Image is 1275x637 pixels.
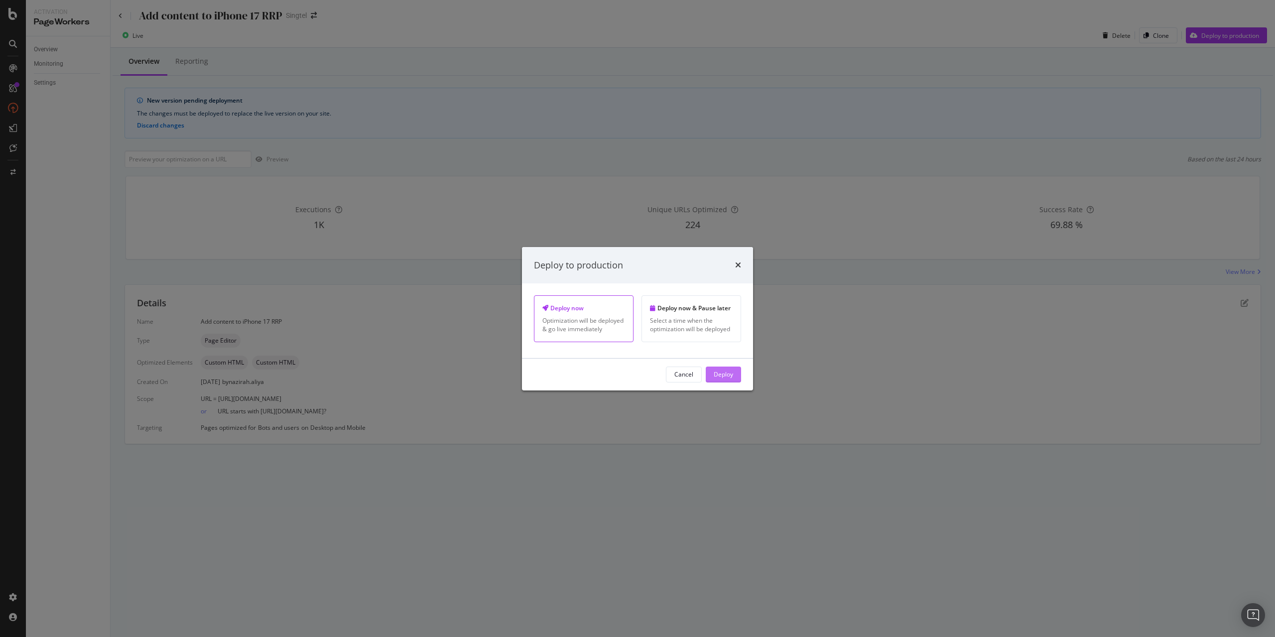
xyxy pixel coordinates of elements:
div: modal [522,247,753,390]
button: Cancel [666,367,702,382]
div: Deploy now [542,304,625,312]
div: Open Intercom Messenger [1241,603,1265,627]
div: Deploy to production [534,258,623,271]
div: times [735,258,741,271]
button: Deploy [706,367,741,382]
div: Deploy [714,370,733,379]
div: Select a time when the optimization will be deployed [650,316,733,333]
div: Deploy now & Pause later [650,304,733,312]
div: Cancel [674,370,693,379]
div: Optimization will be deployed & go live immediately [542,316,625,333]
